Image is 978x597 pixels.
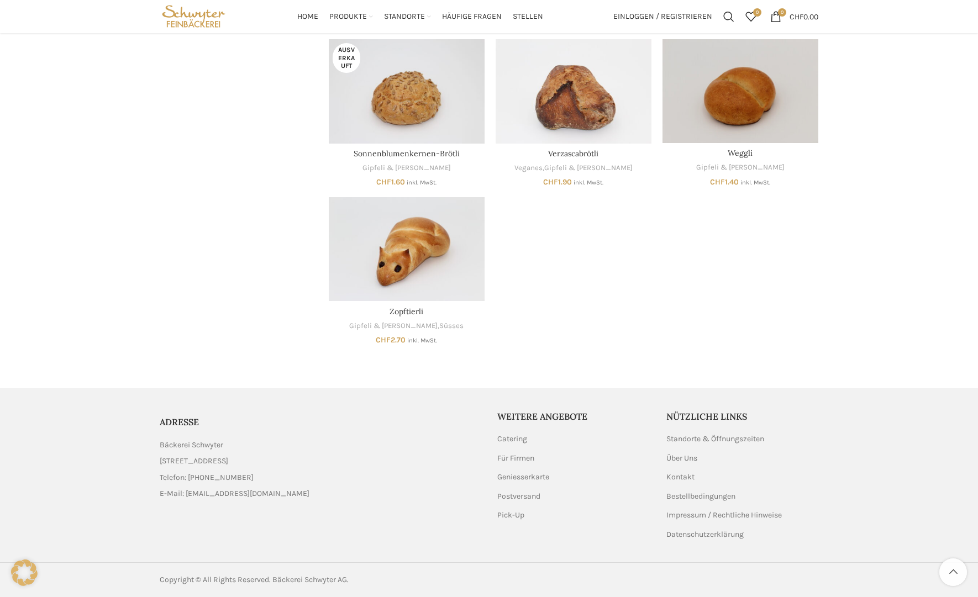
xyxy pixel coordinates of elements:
small: inkl. MwSt. [740,179,770,186]
a: Verzascabrötli [496,39,651,143]
span: E-Mail: [EMAIL_ADDRESS][DOMAIN_NAME] [160,488,309,500]
a: Suchen [718,6,740,28]
span: CHF [376,177,391,187]
span: 0 [753,8,761,17]
a: Datenschutzerklärung [666,529,745,540]
a: Weggli [662,39,818,143]
a: Catering [497,434,528,445]
small: inkl. MwSt. [574,179,603,186]
div: Main navigation [233,6,608,28]
a: Gipfeli & [PERSON_NAME] [362,163,451,173]
a: Gipfeli & [PERSON_NAME] [696,162,785,173]
a: Einloggen / Registrieren [608,6,718,28]
a: Scroll to top button [939,558,967,586]
a: Sonnenblumenkernen-Brötli [354,149,460,159]
bdi: 2.70 [376,335,406,345]
span: Produkte [329,12,367,22]
div: , [329,321,485,331]
div: Copyright © All Rights Reserved. Bäckerei Schwyter AG. [160,574,483,586]
a: 0 [740,6,762,28]
span: Ausverkauft [333,43,360,72]
h5: Weitere Angebote [497,410,650,422]
a: Produkte [329,6,373,28]
span: Einloggen / Registrieren [613,13,712,20]
span: CHF [710,177,725,187]
span: Stellen [513,12,543,22]
a: Häufige Fragen [442,6,502,28]
a: Über Uns [666,453,698,464]
span: Home [297,12,318,22]
a: Bestellbedingungen [666,491,737,502]
a: Gipfeli & [PERSON_NAME] [544,163,633,173]
a: Standorte [384,6,431,28]
a: Kontakt [666,472,696,483]
a: Pick-Up [497,510,525,521]
span: CHF [543,177,558,187]
a: Home [297,6,318,28]
bdi: 0.00 [790,12,818,21]
span: Häufige Fragen [442,12,502,22]
a: Gipfeli & [PERSON_NAME] [349,321,438,331]
a: Für Firmen [497,453,535,464]
a: Süsses [439,321,464,331]
a: Zopftierli [390,307,423,316]
bdi: 1.60 [376,177,405,187]
h5: Nützliche Links [666,410,819,422]
a: Sonnenblumenkernen-Brötli [329,39,485,143]
a: List item link [160,472,481,484]
a: 0 CHF0.00 [765,6,824,28]
span: ADRESSE [160,416,199,427]
div: Meine Wunschliste [740,6,762,28]
a: Standorte & Öffnungszeiten [666,434,765,445]
a: Verzascabrötli [548,149,598,159]
div: , [496,163,651,173]
a: Zopftierli [329,197,485,301]
span: Standorte [384,12,425,22]
a: Veganes [514,163,543,173]
bdi: 1.90 [543,177,572,187]
small: inkl. MwSt. [407,179,437,186]
a: Stellen [513,6,543,28]
a: Site logo [160,11,228,20]
span: CHF [376,335,391,345]
bdi: 1.40 [710,177,739,187]
a: Impressum / Rechtliche Hinweise [666,510,783,521]
small: inkl. MwSt. [407,337,437,344]
a: Geniesserkarte [497,472,550,483]
span: [STREET_ADDRESS] [160,455,228,467]
a: Weggli [728,148,753,158]
span: Bäckerei Schwyter [160,439,223,451]
span: 0 [778,8,786,17]
span: CHF [790,12,803,21]
a: Postversand [497,491,541,502]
